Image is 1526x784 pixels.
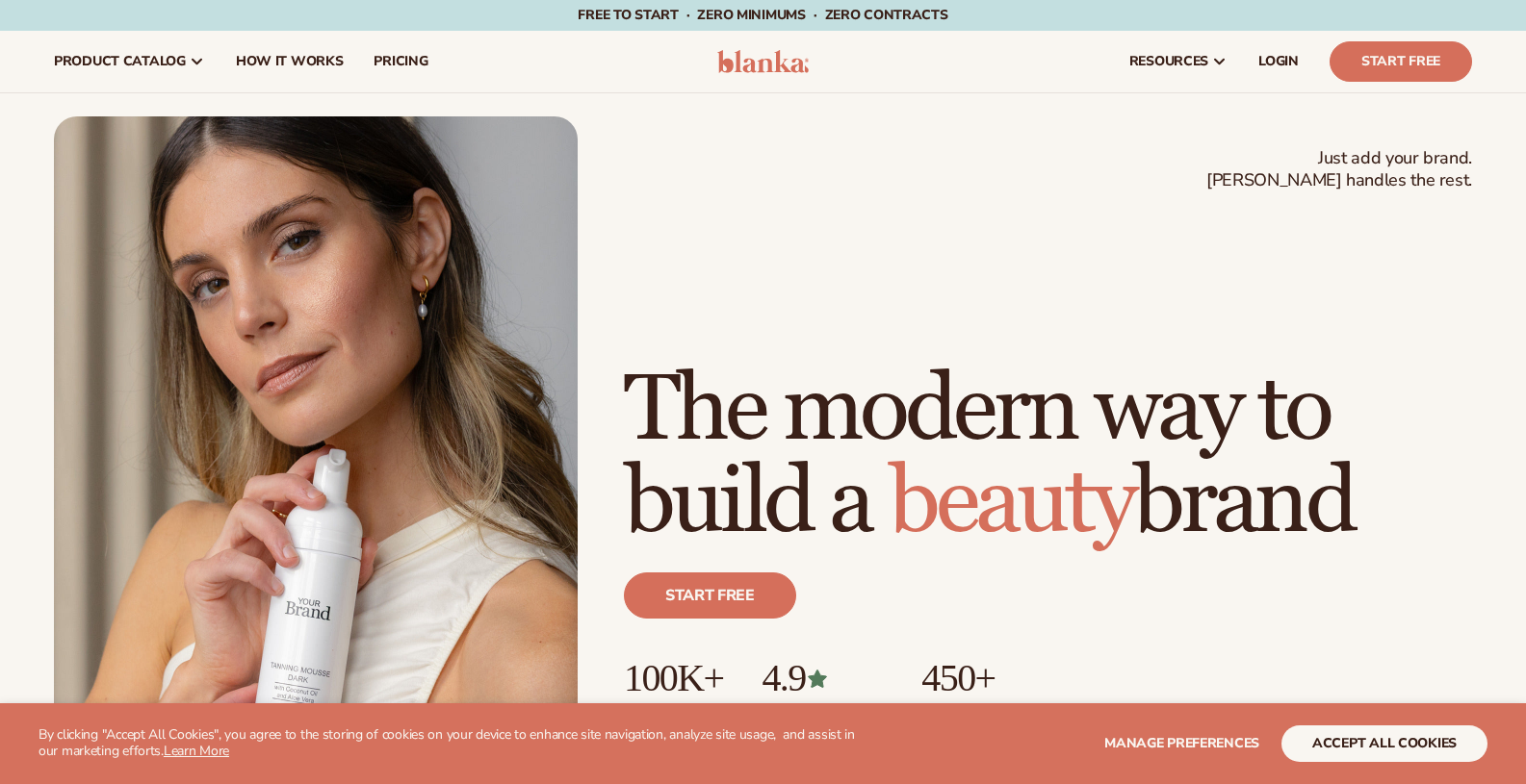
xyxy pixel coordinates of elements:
[1104,734,1259,752] span: Manage preferences
[762,657,883,699] p: 4.9
[921,699,1067,731] p: High-quality products
[374,54,427,69] span: pricing
[1281,725,1487,762] button: accept all cookies
[717,50,809,73] img: logo
[220,31,359,92] a: How It Works
[39,31,220,92] a: product catalog
[54,116,578,776] img: Female holding tanning mousse.
[921,657,1067,699] p: 450+
[358,31,443,92] a: pricing
[889,446,1133,559] span: beauty
[1129,54,1208,69] span: resources
[578,6,947,24] span: Free to start · ZERO minimums · ZERO contracts
[1206,147,1472,192] span: Just add your brand. [PERSON_NAME] handles the rest.
[54,54,186,69] span: product catalog
[1258,54,1299,69] span: LOGIN
[762,699,883,731] p: Over 400 reviews
[624,699,723,731] p: Brands built
[624,572,796,619] a: Start free
[1114,31,1243,92] a: resources
[39,727,857,760] p: By clicking "Accept All Cookies", you agree to the storing of cookies on your device to enhance s...
[236,54,344,69] span: How It Works
[1330,41,1472,82] a: Start Free
[624,657,723,699] p: 100K+
[1104,725,1259,762] button: Manage preferences
[1243,31,1314,92] a: LOGIN
[624,365,1472,549] h1: The modern way to build a brand
[164,742,229,760] a: Learn More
